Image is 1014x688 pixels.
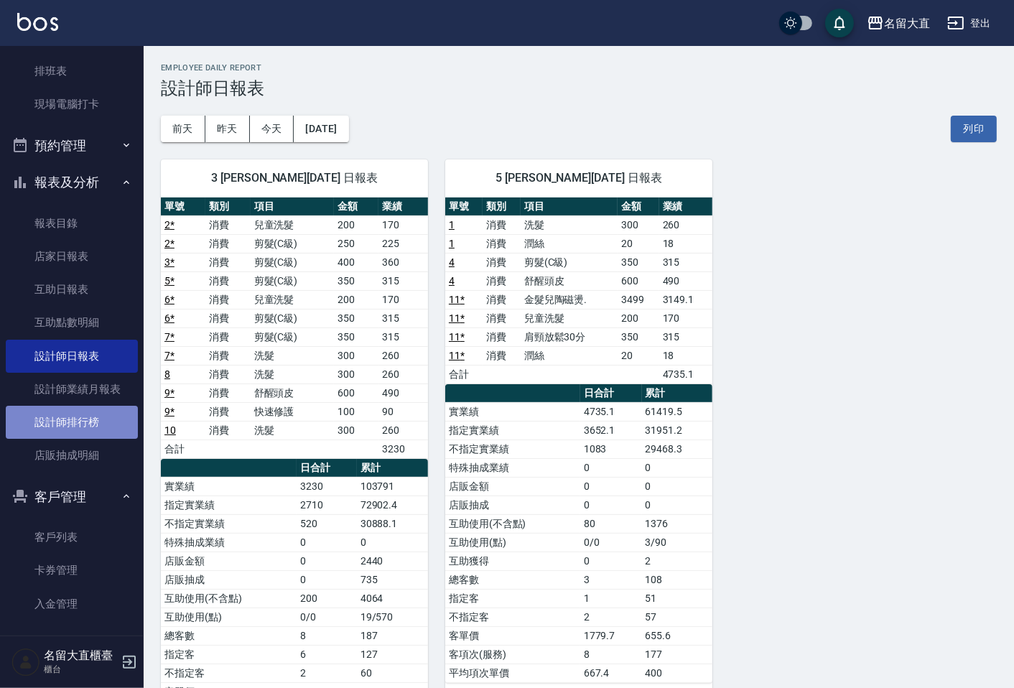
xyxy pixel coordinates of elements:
button: 昨天 [205,116,250,142]
a: 卡券管理 [6,554,138,587]
td: 兒童洗髮 [251,215,334,234]
td: 315 [659,253,712,271]
td: 600 [334,383,378,402]
td: 490 [378,383,428,402]
td: 0 [297,533,356,552]
td: 350 [334,309,378,327]
td: 潤絲 [521,346,618,365]
td: 31951.2 [642,421,712,440]
table: a dense table [445,384,712,683]
td: 店販金額 [161,552,297,570]
td: 3499 [618,290,659,309]
td: 消費 [483,215,520,234]
td: 潤絲 [521,234,618,253]
td: 18 [659,346,712,365]
td: 6 [297,645,356,664]
button: 名留大直 [861,9,936,38]
td: 8 [297,626,356,645]
td: 剪髮(C級) [251,253,334,271]
td: 260 [659,215,712,234]
td: 20 [618,346,659,365]
td: 不指定實業績 [161,514,297,533]
a: 4 [449,275,455,287]
th: 金額 [334,197,378,216]
td: 指定實業績 [161,496,297,514]
td: 消費 [205,383,250,402]
td: 667.4 [580,664,642,682]
td: 3 [580,570,642,589]
td: 200 [334,290,378,309]
th: 累計 [357,459,428,478]
td: 0/0 [580,533,642,552]
td: 80 [580,514,642,533]
td: 170 [378,290,428,309]
td: 2 [642,552,712,570]
td: 店販抽成 [161,570,297,589]
td: 520 [297,514,356,533]
th: 項目 [251,197,334,216]
td: 100 [334,402,378,421]
td: 消費 [483,253,520,271]
td: 不指定客 [445,608,580,626]
td: 總客數 [161,626,297,645]
td: 互助使用(點) [161,608,297,626]
a: 1 [449,219,455,231]
button: save [825,9,854,37]
td: 400 [642,664,712,682]
a: 報表目錄 [6,207,138,240]
td: 指定實業績 [445,421,580,440]
td: 187 [357,626,428,645]
button: 登出 [941,10,997,37]
td: 消費 [205,365,250,383]
td: 消費 [205,253,250,271]
td: 0 [580,552,642,570]
td: 店販金額 [445,477,580,496]
td: 互助獲得 [445,552,580,570]
a: 客戶列表 [6,521,138,554]
td: 消費 [205,234,250,253]
th: 單號 [445,197,483,216]
td: 互助使用(不含點) [445,514,580,533]
td: 350 [618,327,659,346]
td: 指定客 [161,645,297,664]
td: 90 [378,402,428,421]
td: 600 [618,271,659,290]
td: 3230 [297,477,356,496]
th: 業績 [659,197,712,216]
td: 315 [378,327,428,346]
img: Logo [17,13,58,31]
td: 合計 [161,440,205,458]
td: 洗髮 [251,421,334,440]
div: 名留大直 [884,14,930,32]
td: 4735.1 [580,402,642,421]
span: 5 [PERSON_NAME][DATE] 日報表 [462,171,695,185]
td: 260 [378,365,428,383]
td: 洗髮 [521,215,618,234]
td: 2710 [297,496,356,514]
td: 0 [297,570,356,589]
td: 51 [642,589,712,608]
td: 300 [334,365,378,383]
a: 設計師排行榜 [6,406,138,439]
td: 260 [378,346,428,365]
td: 300 [618,215,659,234]
a: 排班表 [6,55,138,88]
td: 互助使用(不含點) [161,589,297,608]
td: 互助使用(點) [445,533,580,552]
td: 315 [659,327,712,346]
td: 350 [334,271,378,290]
td: 60 [357,664,428,682]
a: 入金管理 [6,587,138,620]
th: 單號 [161,197,205,216]
td: 消費 [483,346,520,365]
a: 1 [449,238,455,249]
td: 不指定實業績 [445,440,580,458]
td: 總客數 [445,570,580,589]
th: 日合計 [580,384,642,403]
button: 列印 [951,116,997,142]
td: 735 [357,570,428,589]
td: 3652.1 [580,421,642,440]
td: 消費 [483,271,520,290]
td: 肩頸放鬆30分 [521,327,618,346]
td: 實業績 [445,402,580,421]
